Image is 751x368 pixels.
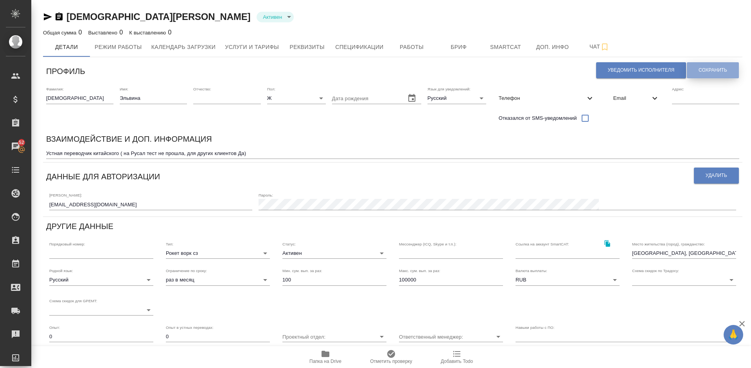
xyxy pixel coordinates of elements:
[46,220,113,233] h6: Другие данные
[694,168,739,184] button: Удалить
[596,62,686,78] button: Уведомить исполнителя
[724,325,743,345] button: 🙏
[600,42,609,52] svg: Подписаться
[516,274,620,285] div: RUB
[49,326,60,330] label: Опыт:
[14,139,29,146] span: 52
[493,331,504,342] button: Open
[288,42,326,52] span: Реквизиты
[49,299,97,303] label: Схема скидок для GPEMT:
[267,87,275,91] label: Пол:
[49,269,73,273] label: Родной язык:
[48,42,85,52] span: Детали
[706,172,727,179] span: Удалить
[88,30,120,36] p: Выставлено
[370,359,412,364] span: Отметить проверку
[261,14,284,20] button: Активен
[516,326,555,330] label: Навыки работы с ПО:
[166,248,270,259] div: Рокет ворк сз
[376,331,387,342] button: Open
[46,87,64,91] label: Фамилия:
[46,65,85,78] h6: Профиль
[613,94,650,102] span: Email
[393,42,431,52] span: Работы
[487,42,525,52] span: Smartcat
[2,137,29,156] a: 52
[516,242,569,246] label: Ссылка на аккаунт SmartCAT:
[534,42,571,52] span: Доп. инфо
[428,93,486,104] div: Русский
[46,150,739,156] textarea: Устная переводчик китайского ( на Русал тест не прошла, для других клиентов Да)
[499,114,577,122] span: Отказался от SMS-уведомлений
[95,42,142,52] span: Режим работы
[424,346,490,368] button: Добавить Todo
[166,242,173,246] label: Тип:
[151,42,216,52] span: Календарь загрузки
[257,12,294,22] div: Активен
[516,269,547,273] label: Валюта выплаты:
[259,193,273,197] label: Пароль:
[129,28,171,37] div: 0
[293,346,358,368] button: Папка на Drive
[166,269,207,273] label: Ограничение по сроку:
[120,87,128,91] label: Имя:
[54,12,64,22] button: Скопировать ссылку
[309,359,341,364] span: Папка на Drive
[672,87,684,91] label: Адрес:
[46,133,212,145] h6: Взаимодействие и доп. информация
[440,42,478,52] span: Бриф
[687,62,739,78] button: Сохранить
[492,90,601,107] div: Телефон
[282,248,386,259] div: Активен
[49,242,85,246] label: Порядковый номер:
[608,67,674,74] span: Уведомить исполнителя
[225,42,279,52] span: Услуги и тарифы
[267,93,326,104] div: Ж
[335,42,383,52] span: Спецификации
[193,87,211,91] label: Отчество:
[282,269,322,273] label: Мин. сум. вып. за раз:
[399,242,456,246] label: Мессенджер (ICQ, Skype и т.п.):
[599,236,615,252] button: Скопировать ссылку
[282,242,296,246] label: Статус:
[43,28,82,37] div: 0
[499,94,585,102] span: Телефон
[581,42,618,52] span: Чат
[399,269,440,273] label: Макс. сум. вып. за раз:
[441,359,473,364] span: Добавить Todo
[358,346,424,368] button: Отметить проверку
[49,274,153,285] div: Русский
[129,30,168,36] p: К выставлению
[607,90,666,107] div: Email
[166,326,214,330] label: Опыт в устных переводах:
[699,67,727,74] span: Сохранить
[166,274,270,285] div: раз в месяц
[49,193,82,197] label: [PERSON_NAME]:
[43,30,78,36] p: Общая сумма
[46,170,160,183] h6: Данные для авторизации
[428,87,471,91] label: Язык для уведомлений:
[43,12,52,22] button: Скопировать ссылку для ЯМессенджера
[727,327,740,343] span: 🙏
[632,242,705,246] label: Место жительства (город), гражданство:
[632,269,679,273] label: Схема скидок по Традосу:
[88,28,123,37] div: 0
[66,11,250,22] a: [DEMOGRAPHIC_DATA][PERSON_NAME]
